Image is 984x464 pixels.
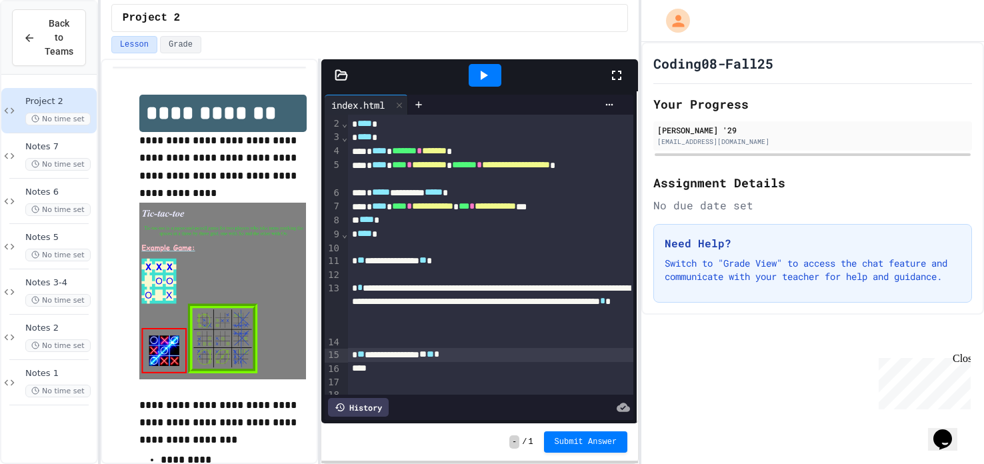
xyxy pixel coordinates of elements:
span: 1 [528,437,533,447]
span: Notes 3-4 [25,277,94,289]
span: No time set [25,158,91,171]
div: No due date set [653,197,972,213]
span: / [522,437,527,447]
iframe: chat widget [873,353,971,409]
span: Project 2 [25,96,94,107]
div: [EMAIL_ADDRESS][DOMAIN_NAME] [657,137,968,147]
span: Submit Answer [555,437,617,447]
span: Project 2 [123,10,180,26]
span: No time set [25,113,91,125]
button: Back to Teams [12,9,86,66]
span: Back to Teams [43,17,75,59]
span: Notes 2 [25,323,94,334]
h3: Need Help? [665,235,961,251]
div: Chat with us now!Close [5,5,92,85]
span: - [509,435,519,449]
p: Switch to "Grade View" to access the chat feature and communicate with your teacher for help and ... [665,257,961,283]
span: Notes 5 [25,232,94,243]
span: No time set [25,339,91,352]
iframe: chat widget [928,411,971,451]
span: No time set [25,249,91,261]
span: Notes 1 [25,368,94,379]
span: No time set [25,385,91,397]
span: Notes 6 [25,187,94,198]
button: Submit Answer [544,431,628,453]
h2: Your Progress [653,95,972,113]
h2: Assignment Details [653,173,972,192]
button: Grade [160,36,201,53]
span: No time set [25,294,91,307]
button: Lesson [111,36,157,53]
div: My Account [652,5,693,36]
div: [PERSON_NAME] '29 [657,124,968,136]
span: No time set [25,203,91,216]
h1: Coding08-Fall25 [653,54,773,73]
span: Notes 7 [25,141,94,153]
